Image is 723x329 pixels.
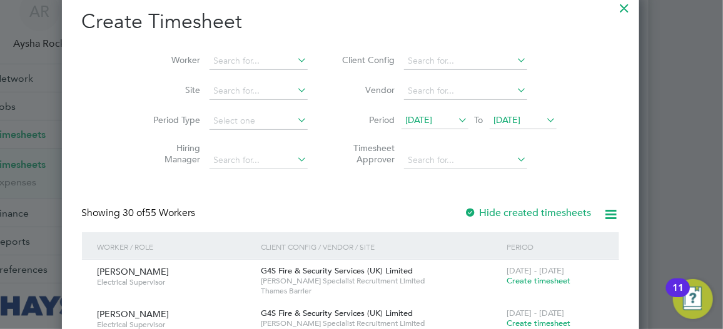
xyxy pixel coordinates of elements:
[210,52,308,70] input: Search for...
[507,275,571,286] span: Create timesheet
[494,114,521,125] span: [DATE]
[404,82,527,100] input: Search for...
[258,232,504,261] div: Client Config / Vendor / Site
[507,308,565,318] span: [DATE] - [DATE]
[261,286,501,296] span: Thames Barrier
[210,152,308,169] input: Search for...
[339,54,395,66] label: Client Config
[144,142,201,165] label: Hiring Manager
[672,288,684,304] div: 11
[82,207,198,220] div: Showing
[339,84,395,96] label: Vendor
[504,232,607,261] div: Period
[261,265,413,276] span: G4S Fire & Security Services (UK) Limited
[507,318,571,328] span: Create timesheet
[123,207,146,219] span: 30 of
[98,308,169,320] span: [PERSON_NAME]
[261,318,501,328] span: [PERSON_NAME] Specialist Recruitment Limited
[471,112,487,128] span: To
[82,9,619,35] h2: Create Timesheet
[98,266,169,277] span: [PERSON_NAME]
[144,54,201,66] label: Worker
[339,114,395,125] label: Period
[144,114,201,125] label: Period Type
[339,142,395,165] label: Timesheet Approver
[123,207,196,219] span: 55 Workers
[673,279,713,319] button: Open Resource Center, 11 new notifications
[210,112,308,130] input: Select one
[465,207,592,219] label: Hide created timesheets
[406,114,433,125] span: [DATE]
[404,52,527,70] input: Search for...
[404,152,527,169] input: Search for...
[261,308,413,318] span: G4S Fire & Security Services (UK) Limited
[94,232,258,261] div: Worker / Role
[144,84,201,96] label: Site
[261,276,501,286] span: [PERSON_NAME] Specialist Recruitment Limited
[210,82,308,100] input: Search for...
[507,265,565,276] span: [DATE] - [DATE]
[98,277,252,287] span: Electrical Supervisor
